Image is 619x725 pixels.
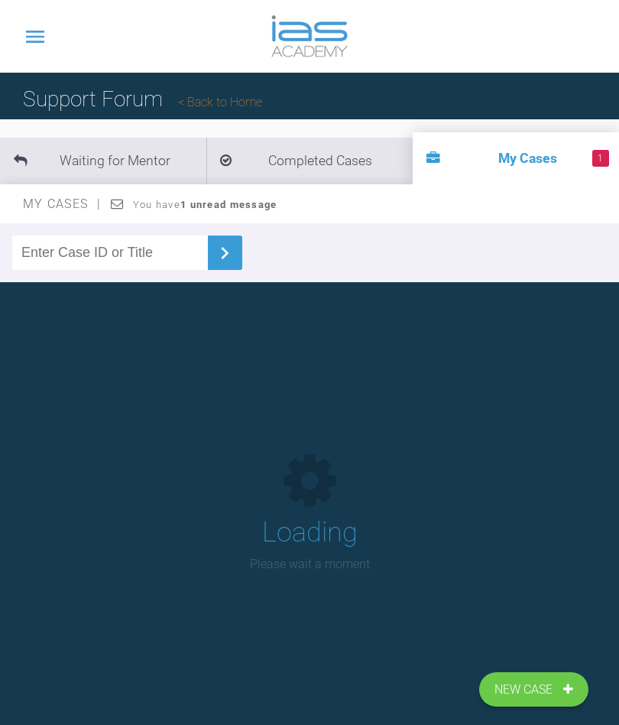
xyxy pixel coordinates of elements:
[23,197,102,211] span: My Cases
[413,132,619,184] li: My Cases
[23,83,262,117] h1: Support Forum
[212,241,237,265] img: chevronRight.28bd32b0.svg
[180,199,277,210] strong: 1 unread message
[592,150,609,167] span: 1
[250,554,370,574] p: Please wait a moment
[494,680,556,700] span: New Case
[133,199,277,210] span: You have
[178,95,262,109] a: Back to Home
[12,236,208,270] input: Enter Case ID or Title
[271,15,348,57] img: logo-light.3e3ef733.png
[262,511,358,555] h1: Loading
[479,672,588,707] a: New Case
[206,138,413,184] li: Completed Cases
